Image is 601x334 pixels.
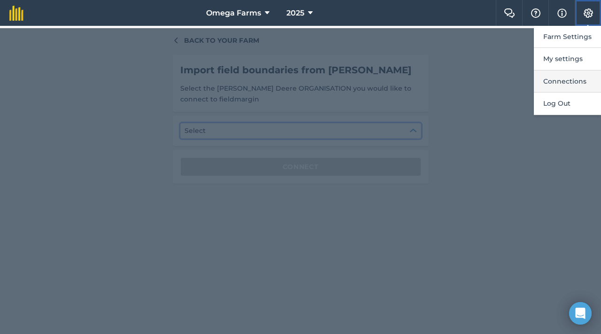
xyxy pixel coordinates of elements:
[286,8,304,19] span: 2025
[534,70,601,93] button: Connections
[504,8,515,18] img: Two speech bubbles overlapping with the left bubble in the forefront
[206,8,261,19] span: Omega Farms
[534,48,601,70] button: My settings
[583,8,594,18] img: A cog icon
[557,8,567,19] img: svg+xml;base64,PHN2ZyB4bWxucz0iaHR0cDovL3d3dy53My5vcmcvMjAwMC9zdmciIHdpZHRoPSIxNyIgaGVpZ2h0PSIxNy...
[534,93,601,115] button: Log Out
[534,26,601,48] button: Farm Settings
[569,302,592,325] div: Open Intercom Messenger
[9,6,23,21] img: fieldmargin Logo
[530,8,541,18] img: A question mark icon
